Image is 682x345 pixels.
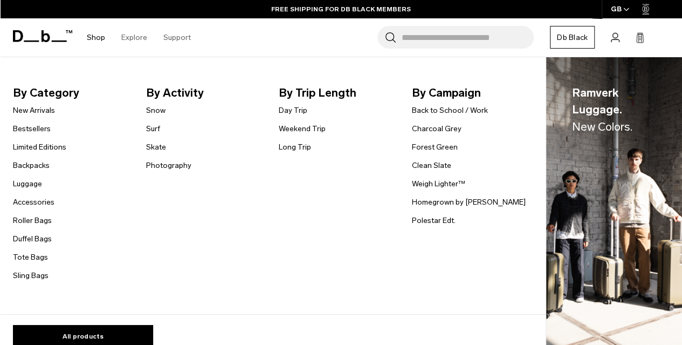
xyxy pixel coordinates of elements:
span: By Activity [146,84,262,102]
a: Bestsellers [13,123,51,134]
a: Backpacks [13,160,50,171]
a: Luggage [13,178,42,190]
a: Weigh Lighter™ [412,178,465,190]
a: Snow [146,105,166,116]
a: Limited Editions [13,141,66,153]
a: Photography [146,160,191,171]
a: Polestar Edt. [412,215,456,226]
a: Back to School / Work [412,105,488,116]
a: Db Black [550,26,595,49]
a: FREE SHIPPING FOR DB BLACK MEMBERS [271,4,411,14]
a: Forest Green [412,141,458,153]
a: Surf [146,123,160,134]
a: Homegrown by [PERSON_NAME] [412,197,526,208]
nav: Main Navigation [79,18,199,57]
a: Weekend Trip [279,123,326,134]
a: Skate [146,141,166,153]
a: Charcoal Grey [412,123,461,134]
span: Ramverk Luggage. [572,84,656,136]
a: Sling Bags [13,270,49,281]
a: Duffel Bags [13,233,52,245]
a: Explore [121,18,147,57]
a: Roller Bags [13,215,52,226]
span: By Category [13,84,129,102]
span: By Campaign [412,84,528,102]
a: Accessories [13,197,54,208]
a: Long Trip [279,141,311,153]
a: Day Trip [279,105,307,116]
a: Tote Bags [13,252,48,263]
a: Support [163,18,191,57]
a: Shop [87,18,105,57]
span: New Colors. [572,120,632,133]
span: By Trip Length [279,84,395,102]
a: Clean Slate [412,160,451,171]
a: New Arrivals [13,105,55,116]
